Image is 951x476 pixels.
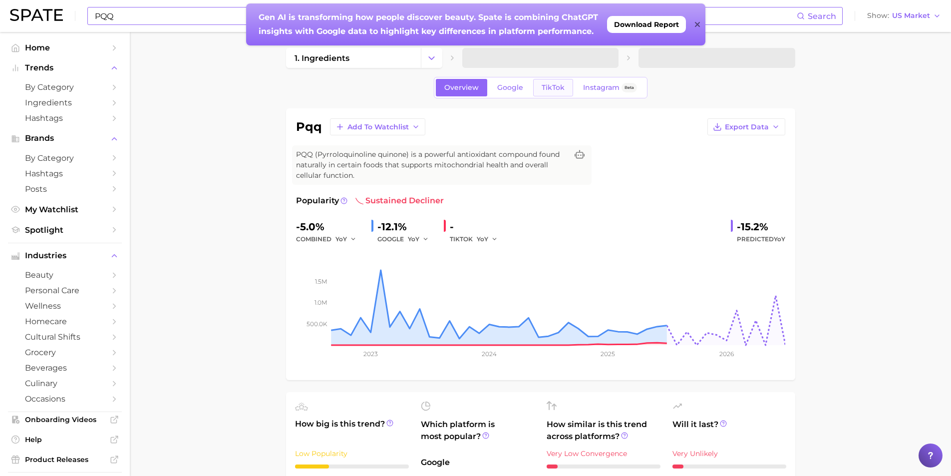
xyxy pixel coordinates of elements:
button: ShowUS Market [865,9,944,22]
div: 1 / 10 [547,465,660,469]
span: Beta [625,83,634,92]
a: TikTok [533,79,573,96]
a: homecare [8,314,122,329]
div: -5.0% [296,219,363,235]
span: How similar is this trend across platforms? [547,419,660,443]
span: by Category [25,82,105,92]
a: Ingredients [8,95,122,110]
span: Which platform is most popular? [421,419,535,452]
span: Google [497,83,523,92]
button: YoY [477,233,498,245]
a: wellness [8,298,122,314]
span: Export Data [725,123,769,131]
span: YoY [408,235,419,243]
a: culinary [8,376,122,391]
a: beverages [8,360,122,376]
span: Product Releases [25,455,105,464]
span: Industries [25,251,105,260]
tspan: 2024 [481,350,496,358]
div: 1 / 10 [672,465,786,469]
div: GOOGLE [377,233,436,245]
a: My Watchlist [8,202,122,217]
div: -15.2% [737,219,785,235]
h1: pqq [296,121,322,133]
div: Very Unlikely [672,448,786,460]
span: 1. ingredients [295,53,349,63]
button: YoY [335,233,357,245]
button: Industries [8,248,122,263]
tspan: 2026 [719,350,733,358]
button: Brands [8,131,122,146]
a: beauty [8,267,122,283]
span: personal care [25,286,105,295]
a: Overview [436,79,487,96]
img: sustained decliner [355,197,363,205]
span: US Market [892,13,930,18]
a: personal care [8,283,122,298]
span: Posts [25,184,105,194]
span: homecare [25,317,105,326]
button: Add to Watchlist [330,118,425,135]
span: Onboarding Videos [25,415,105,424]
span: Add to Watchlist [347,123,409,131]
span: YoY [335,235,347,243]
a: by Category [8,150,122,166]
tspan: 2023 [363,350,377,358]
span: Spotlight [25,225,105,235]
a: occasions [8,391,122,407]
span: culinary [25,379,105,388]
a: cultural shifts [8,329,122,345]
span: Brands [25,134,105,143]
div: -12.1% [377,219,436,235]
span: grocery [25,348,105,357]
a: grocery [8,345,122,360]
span: TikTok [542,83,565,92]
input: Search here for a brand, industry, or ingredient [94,7,797,24]
span: Show [867,13,889,18]
a: 1. ingredients [286,48,421,68]
span: Ingredients [25,98,105,107]
div: TIKTOK [450,233,505,245]
button: Trends [8,60,122,75]
a: Hashtags [8,166,122,181]
span: by Category [25,153,105,163]
span: Home [25,43,105,52]
span: Overview [444,83,479,92]
span: Google [421,457,535,469]
span: Hashtags [25,169,105,178]
div: Low Popularity [295,448,409,460]
img: SPATE [10,9,63,21]
span: Predicted [737,233,785,245]
a: Spotlight [8,222,122,238]
span: Search [808,11,836,21]
tspan: 2025 [601,350,615,358]
span: Will it last? [672,419,786,443]
a: Home [8,40,122,55]
span: My Watchlist [25,205,105,214]
a: Posts [8,181,122,197]
span: cultural shifts [25,332,105,342]
span: YoY [477,235,488,243]
span: sustained decliner [355,195,444,207]
a: Onboarding Videos [8,412,122,427]
a: by Category [8,79,122,95]
div: 3 / 10 [295,465,409,469]
button: YoY [408,233,429,245]
span: Instagram [583,83,620,92]
a: Help [8,432,122,447]
span: wellness [25,301,105,311]
span: Hashtags [25,113,105,123]
div: - [450,219,505,235]
a: Hashtags [8,110,122,126]
a: InstagramBeta [575,79,645,96]
span: occasions [25,394,105,404]
span: beverages [25,363,105,373]
span: Trends [25,63,105,72]
a: Google [489,79,532,96]
button: Change Category [421,48,442,68]
span: How big is this trend? [295,418,409,443]
span: YoY [774,235,785,243]
div: combined [296,233,363,245]
span: PQQ (Pyrroloquinoline quinone) is a powerful antioxidant compound found naturally in certain food... [296,149,568,181]
span: beauty [25,270,105,280]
